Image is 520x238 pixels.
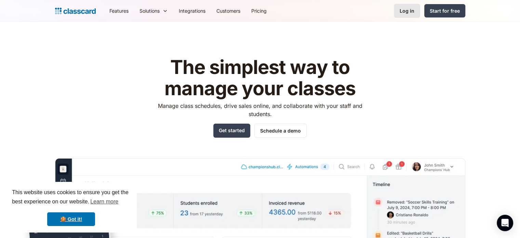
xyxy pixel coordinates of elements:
[213,124,250,138] a: Get started
[211,3,246,18] a: Customers
[430,7,460,14] div: Start for free
[394,4,420,18] a: Log in
[5,182,137,233] div: cookieconsent
[47,212,95,226] a: dismiss cookie message
[246,3,272,18] a: Pricing
[173,3,211,18] a: Integrations
[151,102,369,118] p: Manage class schedules, drive sales online, and collaborate with your staff and students.
[400,7,414,14] div: Log in
[151,57,369,99] h1: The simplest way to manage your classes
[134,3,173,18] div: Solutions
[139,7,160,14] div: Solutions
[424,4,465,17] a: Start for free
[89,197,119,207] a: learn more about cookies
[254,124,307,138] a: Schedule a demo
[12,188,130,207] span: This website uses cookies to ensure you get the best experience on our website.
[497,215,513,231] div: Open Intercom Messenger
[104,3,134,18] a: Features
[55,6,96,16] a: home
